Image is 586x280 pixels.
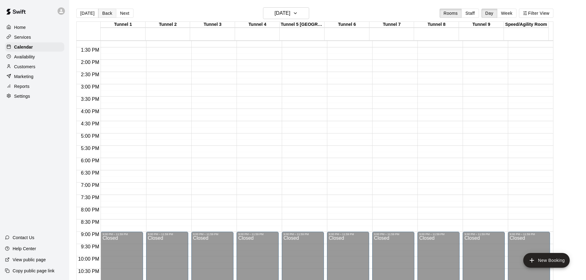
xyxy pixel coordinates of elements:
button: Rooms [440,9,462,18]
a: Services [5,33,64,42]
span: 5:30 PM [79,146,101,151]
div: Tunnel 4 [235,22,280,28]
span: 6:00 PM [79,158,101,163]
button: [DATE] [263,7,309,19]
div: 9:00 PM – 11:59 PM [102,233,141,236]
div: Tunnel 2 [146,22,190,28]
p: Customers [14,64,35,70]
p: Calendar [14,44,33,50]
p: Settings [14,93,30,99]
a: Home [5,23,64,32]
span: 7:00 PM [79,183,101,188]
p: Services [14,34,31,40]
div: 9:00 PM – 11:59 PM [284,233,322,236]
span: 4:00 PM [79,109,101,114]
div: Tunnel 9 [459,22,504,28]
span: 7:30 PM [79,195,101,200]
div: 9:00 PM – 11:59 PM [238,233,277,236]
div: Tunnel 1 [101,22,146,28]
span: 9:30 PM [79,244,101,249]
p: Reports [14,83,30,89]
div: 9:00 PM – 11:59 PM [148,233,186,236]
a: Availability [5,52,64,61]
div: Tunnel 8 [414,22,459,28]
div: Tunnel 3 [190,22,235,28]
p: Copy public page link [13,268,54,274]
a: Calendar [5,42,64,52]
div: 9:00 PM – 11:59 PM [419,233,458,236]
div: Speed/Agility Room [504,22,549,28]
div: 9:00 PM – 11:59 PM [329,233,367,236]
a: Reports [5,82,64,91]
div: Tunnel 5 [GEOGRAPHIC_DATA] [280,22,325,28]
p: Contact Us [13,235,34,241]
p: Availability [14,54,35,60]
span: 4:30 PM [79,121,101,126]
span: 8:30 PM [79,219,101,225]
button: Staff [461,9,479,18]
p: Home [14,24,26,30]
button: [DATE] [76,9,98,18]
button: Back [98,9,116,18]
span: 6:30 PM [79,170,101,175]
p: View public page [13,257,46,263]
span: 5:00 PM [79,133,101,139]
a: Customers [5,62,64,71]
span: 10:30 PM [77,269,101,274]
p: Marketing [14,73,34,80]
p: Help Center [13,246,36,252]
span: 8:00 PM [79,207,101,212]
a: Settings [5,92,64,101]
div: Tunnel 7 [369,22,414,28]
button: Filter View [519,9,553,18]
span: 9:00 PM [79,232,101,237]
span: 2:00 PM [79,60,101,65]
h6: [DATE] [275,9,290,18]
span: 3:00 PM [79,84,101,89]
button: Week [497,9,516,18]
span: 2:30 PM [79,72,101,77]
div: 9:00 PM – 11:59 PM [193,233,232,236]
span: 3:30 PM [79,97,101,102]
div: 9:00 PM – 11:59 PM [510,233,548,236]
div: Tunnel 6 [325,22,369,28]
button: Next [116,9,133,18]
div: 9:00 PM – 11:59 PM [464,233,503,236]
button: Day [481,9,497,18]
span: 10:00 PM [77,256,101,262]
button: add [523,253,570,268]
div: 9:00 PM – 11:59 PM [374,233,413,236]
a: Marketing [5,72,64,81]
span: 1:30 PM [79,47,101,53]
